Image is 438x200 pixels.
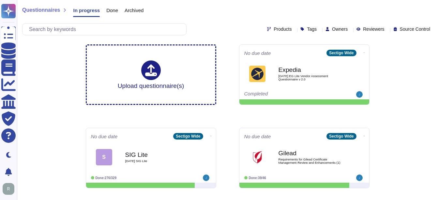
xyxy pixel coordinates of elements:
[356,175,363,181] img: user
[279,75,344,81] span: [DATE] EG Lite Vendor Assessment Questionnaire v 2.0
[356,91,363,98] img: user
[279,150,344,156] b: Gilead
[125,152,190,158] b: SIG Lite
[3,183,14,195] img: user
[400,27,430,31] span: Source Control
[274,27,292,31] span: Products
[106,8,118,13] span: Done
[307,27,317,31] span: Tags
[1,182,19,196] button: user
[279,158,344,164] span: Requirements for Gilead Certificate Management Review and Enhancements (1)
[249,176,266,180] span: Done: 39/46
[22,8,60,13] span: Questionnaires
[26,24,186,35] input: Search by keywords
[91,134,118,139] span: No due date
[125,8,143,13] span: Archived
[244,51,271,56] span: No due date
[249,149,265,165] img: Logo
[279,67,344,73] b: Expedia
[332,27,348,31] span: Owners
[125,159,190,163] span: [DATE] SIG Lite
[326,133,356,140] div: Sectigo Wide
[244,134,271,139] span: No due date
[96,149,112,165] div: S
[363,27,384,31] span: Reviewers
[326,50,356,56] div: Sectigo Wide
[203,175,209,181] img: user
[118,60,184,89] div: Upload questionnaire(s)
[73,8,100,13] span: In progress
[173,133,203,140] div: Sectigo Wide
[249,66,265,82] img: Logo
[96,176,117,180] span: Done: 276/329
[244,91,324,98] div: Completed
